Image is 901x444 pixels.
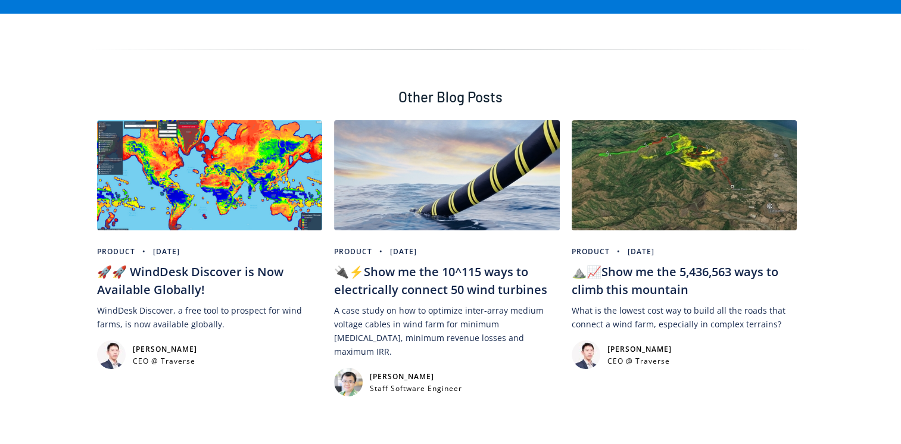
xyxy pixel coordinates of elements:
[572,263,797,299] div: ⛰️📈Show me the 5,436,563 ways to climb this mountain
[334,245,372,258] div: Product
[153,245,180,258] div: [DATE]
[97,263,323,299] div: 🚀🚀 WindDesk Discover is Now Available Globally!
[97,304,323,331] p: WindDesk Discover, a free tool to prospect for wind farms, is now available globally.
[133,356,197,367] div: CEO @ Traverse
[610,245,628,258] div: •
[370,383,462,394] div: Staff Software Engineer
[390,245,417,258] div: [DATE]
[628,245,654,258] div: [DATE]
[572,245,610,258] div: Product
[572,304,797,331] p: What is the lowest cost way to build all the roads that connect a wind farm, especially in comple...
[607,356,672,367] div: CEO @ Traverse
[97,245,135,258] div: Product
[372,245,390,258] div: •
[607,343,672,356] div: [PERSON_NAME]
[91,86,810,108] div: Other Blog Posts
[135,245,153,258] div: •
[334,304,560,358] p: A case study on how to optimize inter-array medium voltage cables in wind farm for minimum [MEDIC...
[133,343,197,356] div: [PERSON_NAME]
[334,263,560,299] div: 🔌⚡Show me the 10^115 ways to electrically connect 50 wind turbines
[370,370,462,383] div: [PERSON_NAME]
